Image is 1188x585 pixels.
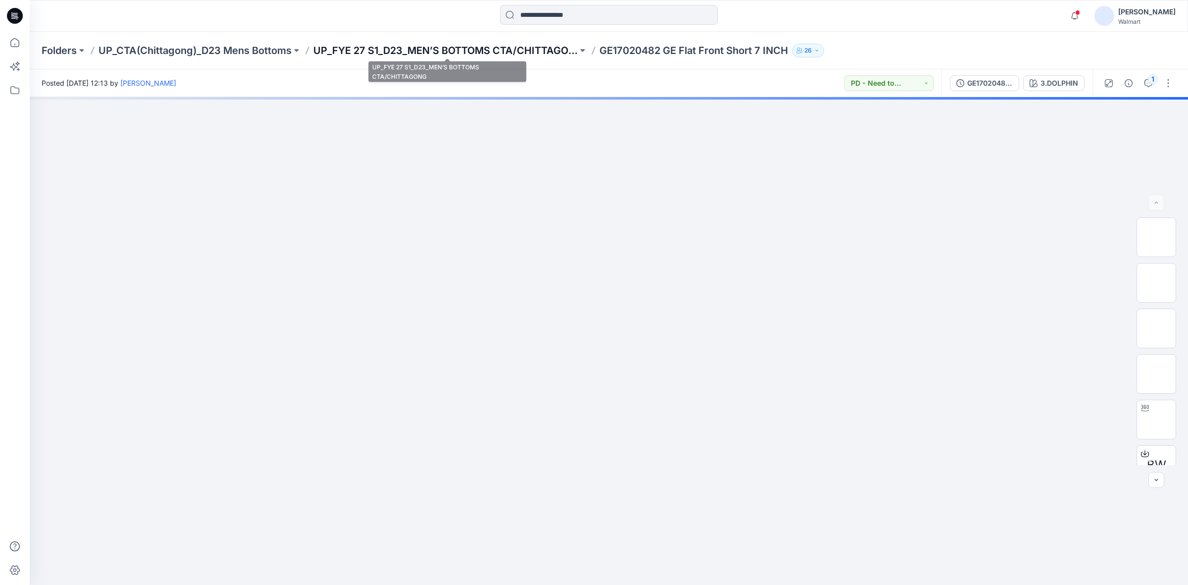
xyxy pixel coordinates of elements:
[42,78,176,88] span: Posted [DATE] 12:13 by
[1023,75,1085,91] button: 3.DOLPHIN
[792,44,824,57] button: 26
[599,44,788,57] p: GE17020482 GE Flat Front Short 7 INCH
[1147,456,1166,474] span: BW
[120,79,176,87] a: [PERSON_NAME]
[313,44,578,57] a: UP_FYE 27 S1_D23_MEN’S BOTTOMS CTA/CHITTAGONG
[1118,18,1176,25] div: Walmart
[99,44,292,57] a: UP_CTA(Chittagong)_D23 Mens Bottoms
[42,44,77,57] a: Folders
[1121,75,1137,91] button: Details
[1118,6,1176,18] div: [PERSON_NAME]
[950,75,1019,91] button: GE17020482 GE Flat Front Short 7 INCH
[1140,75,1156,91] button: 1
[967,78,1013,89] div: GE17020482 GE Flat Front Short 7 INCH
[1094,6,1114,26] img: avatar
[804,45,812,56] p: 26
[1040,78,1078,89] div: 3.DOLPHIN
[1148,74,1158,84] div: 1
